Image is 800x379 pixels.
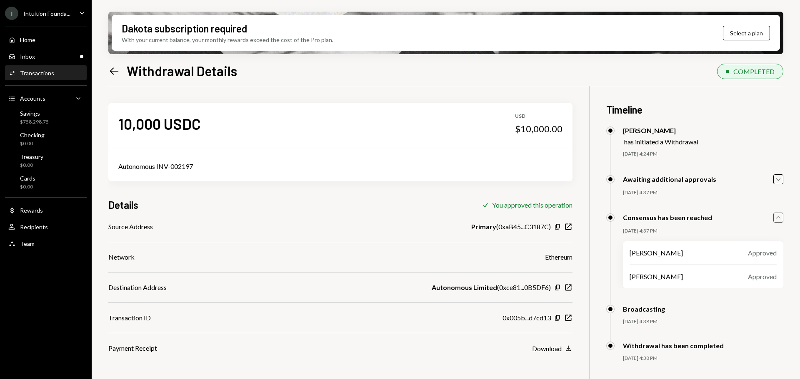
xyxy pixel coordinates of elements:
div: Download [532,344,562,352]
div: I [5,7,18,20]
div: Broadcasting [623,305,665,313]
a: Transactions [5,65,87,80]
div: Network [108,252,135,262]
div: [DATE] 4:37 PM [623,228,783,235]
div: $10,000.00 [515,123,562,135]
div: COMPLETED [733,67,775,75]
button: Download [532,344,572,353]
div: $0.00 [20,140,45,147]
div: $0.00 [20,162,43,169]
div: [DATE] 4:38 PM [623,318,783,325]
div: Consensus has been reached [623,213,712,221]
div: Team [20,240,35,247]
a: Accounts [5,91,87,106]
div: Dakota subscription required [122,22,247,35]
div: $0.00 [20,183,35,191]
h3: Details [108,198,138,212]
div: Intuition Founda... [23,10,70,17]
div: Transaction ID [108,313,151,323]
div: [DATE] 4:38 PM [623,355,783,362]
div: Recipients [20,223,48,230]
div: You approved this operation [492,201,572,209]
div: Ethereum [545,252,572,262]
div: Approved [748,272,777,282]
div: Home [20,36,35,43]
div: [DATE] 4:24 PM [623,151,783,158]
a: Treasury$0.00 [5,151,87,171]
a: Rewards [5,203,87,218]
div: Approved [748,248,777,258]
div: 10,000 USDC [118,114,201,133]
div: Destination Address [108,282,167,292]
a: Savings$758,298.75 [5,107,87,127]
div: has initiated a Withdrawal [624,138,698,146]
div: Inbox [20,53,35,60]
b: Primary [471,222,496,232]
a: Team [5,236,87,251]
div: Checking [20,131,45,139]
a: Inbox [5,49,87,64]
div: Accounts [20,95,45,102]
div: Source Address [108,222,153,232]
div: Rewards [20,207,43,214]
div: With your current balance, your monthly rewards exceed the cost of the Pro plan. [122,35,333,44]
b: Autonomous Limited [432,282,497,292]
div: Treasury [20,153,43,160]
button: Select a plan [723,26,770,40]
div: [PERSON_NAME] [630,272,683,282]
div: Awaiting additional approvals [623,175,716,183]
div: USD [515,113,562,120]
div: Autonomous INV-002197 [118,161,562,171]
div: ( 0xaB45...C3187C ) [471,222,551,232]
div: Transactions [20,69,54,77]
a: Cards$0.00 [5,172,87,192]
div: Withdrawal has been completed [623,342,724,349]
div: Cards [20,175,35,182]
div: [PERSON_NAME] [623,126,698,134]
h3: Timeline [606,103,783,116]
div: ( 0xce81...0B5DF6 ) [432,282,551,292]
div: Savings [20,110,49,117]
a: Recipients [5,219,87,234]
h1: Withdrawal Details [127,62,237,79]
div: [DATE] 4:37 PM [623,189,783,196]
div: [PERSON_NAME] [630,248,683,258]
a: Home [5,32,87,47]
div: $758,298.75 [20,119,49,126]
a: Checking$0.00 [5,129,87,149]
div: Payment Receipt [108,343,157,353]
div: 0x005b...d7cd13 [502,313,551,323]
